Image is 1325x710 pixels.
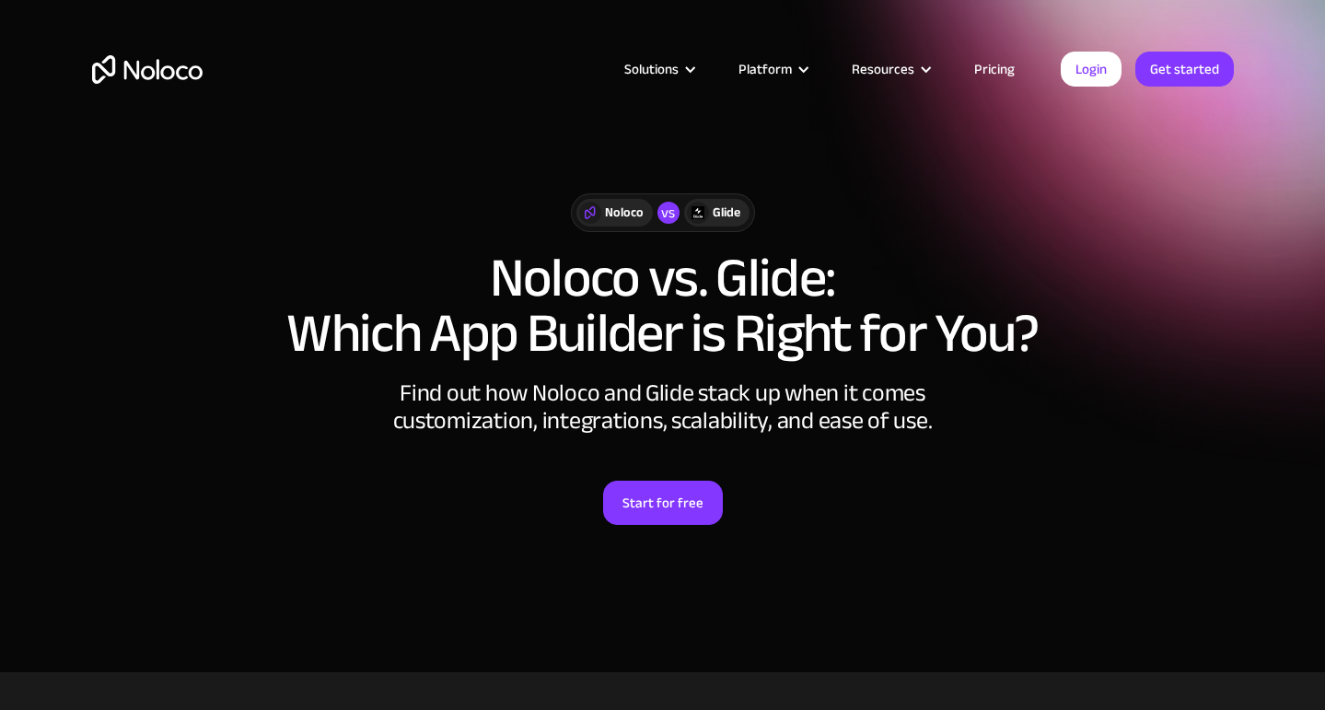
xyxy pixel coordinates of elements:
div: Platform [738,57,792,81]
div: vs [657,202,680,224]
a: Start for free [603,481,723,525]
div: Noloco [605,203,644,223]
a: Get started [1135,52,1234,87]
h1: Noloco vs. Glide: Which App Builder is Right for You? [92,250,1234,361]
div: Find out how Noloco and Glide stack up when it comes customization, integrations, scalability, an... [387,379,939,435]
div: Glide [713,203,740,223]
div: Solutions [624,57,679,81]
a: Login [1061,52,1122,87]
div: Platform [715,57,829,81]
div: Solutions [601,57,715,81]
div: Resources [829,57,951,81]
div: Resources [852,57,914,81]
a: Pricing [951,57,1038,81]
a: home [92,55,203,84]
